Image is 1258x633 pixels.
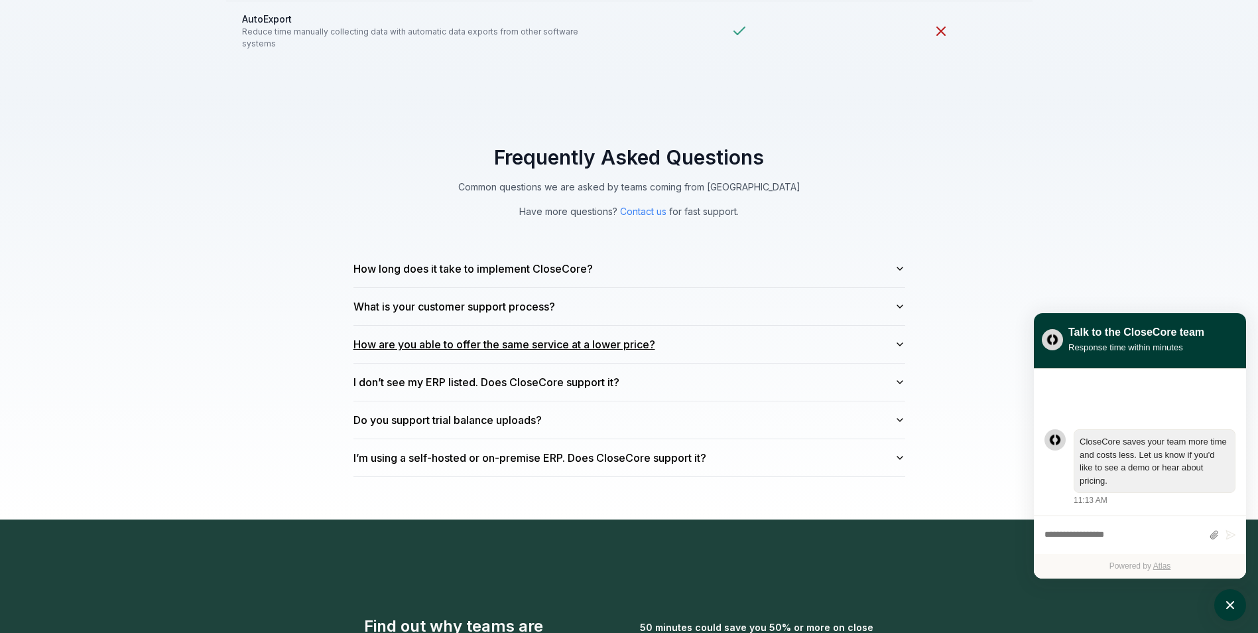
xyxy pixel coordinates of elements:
[353,288,905,325] button: What is your customer support process?
[1042,329,1063,350] img: yblje5SQxOoZuw2TcITt_icon.png
[1044,429,1066,451] div: atlas-message-author-avatar
[1153,561,1171,571] a: Atlas
[353,439,905,476] button: I’m using a self-hosted or on-premise ERP. Does CloseCore support it?
[1209,529,1219,541] button: Attach files by clicking or dropping files here
[353,326,905,363] button: How are you able to offer the same service at a lower price?
[1074,494,1107,506] div: 11:13 AM
[1074,429,1235,506] div: Tuesday, October 14, 11:13 AM
[242,12,613,26] span: AutoExport
[1080,435,1229,487] div: atlas-message-text
[1068,324,1204,340] div: Talk to the CloseCore team
[353,401,905,439] button: Do you support trial balance uploads?
[1068,340,1204,354] div: Response time within minutes
[1044,429,1235,506] div: atlas-message
[407,204,852,218] p: Have more questions? for fast support.
[353,364,905,401] button: I don’t see my ERP listed. Does CloseCore support it?
[1214,589,1246,621] button: atlas-launcher
[1034,554,1246,579] div: Powered by
[407,180,852,194] p: Common questions we are asked by teams coming from [GEOGRAPHIC_DATA]
[620,204,666,218] button: Contact us
[1034,313,1246,579] div: atlas-window
[353,145,905,169] h2: Frequently Asked Questions
[1034,369,1246,579] div: atlas-ticket
[1074,429,1235,493] div: atlas-message-bubble
[242,26,613,50] span: Reduce time manually collecting data with automatic data exports from other software systems
[353,250,905,287] button: How long does it take to implement CloseCore?
[1044,523,1235,547] div: atlas-composer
